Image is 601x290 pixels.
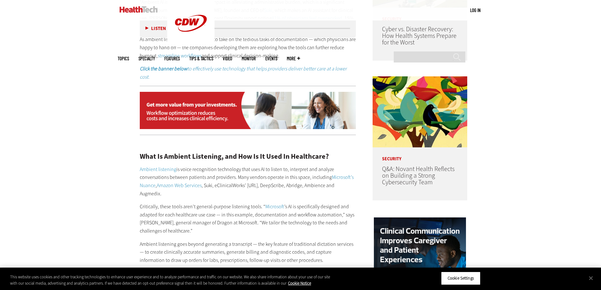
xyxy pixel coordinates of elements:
[470,7,480,14] div: User menu
[157,182,202,189] a: Amazon Web Services
[138,56,155,61] span: Specialty
[140,92,356,129] img: ht-workflowoptimization-static-2024-na-desktop
[10,274,331,286] div: This website uses cookies and other tracking technologies to enhance user experience and to analy...
[470,7,480,13] a: Log in
[140,240,356,264] p: Ambient listening goes beyond generating a transcript — the key feature of traditional dictation ...
[584,271,598,285] button: Close
[140,65,347,80] em: to effectively use technology that helps providers deliver better care at a lower cost.
[287,56,300,61] span: More
[140,65,347,80] a: Click the banner belowto effectively use technology that helps providers deliver better care at a...
[223,56,232,61] a: Video
[140,152,329,161] strong: What Is Ambient Listening, and How Is It Used In Healthcare?
[265,203,284,210] a: Microsoft
[118,56,129,61] span: Topics
[140,166,176,173] a: Ambient listening
[265,56,277,61] a: Events
[242,56,256,61] a: MonITor
[167,42,215,48] a: CDW
[189,56,213,61] a: Tips & Tactics
[373,76,467,147] img: abstract illustration of a tree
[140,203,356,235] p: Critically, these tools aren’t general-purpose listening tools. “ ’s AI is specifically designed ...
[164,56,180,61] a: Features
[373,147,467,161] p: Security
[441,272,480,285] button: Cookie Settings
[382,165,455,186] a: Q&A: Novant Health Reflects on Building a Strong Cybersecurity Team
[288,281,311,286] a: More information about your privacy
[120,6,158,13] img: Home
[140,165,356,198] p: is voice recognition technology that uses AI to listen to, interpret and analyze conversations be...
